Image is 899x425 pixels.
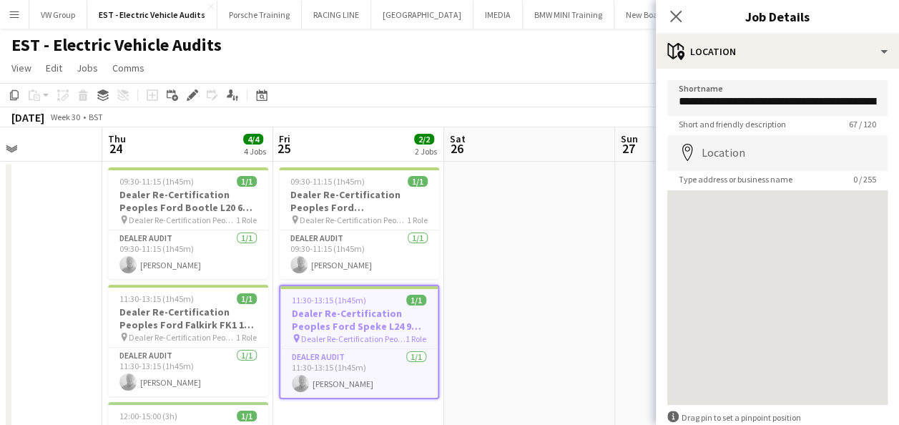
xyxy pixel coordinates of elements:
button: [GEOGRAPHIC_DATA] [371,1,473,29]
span: 1/1 [237,411,257,421]
div: Location [656,34,899,69]
a: Comms [107,59,150,77]
button: EST - Electric Vehicle Audits [87,1,217,29]
span: 09:30-11:15 (1h45m) [290,176,365,187]
button: Porsche Training [217,1,302,29]
button: BMW MINI Training [523,1,614,29]
h3: Dealer Re-Certification Peoples Ford Falkirk FK1 1SQ 240725 @ 1130 [108,306,268,331]
app-card-role: Dealer Audit1/109:30-11:15 (1h45m)[PERSON_NAME] [108,230,268,279]
span: 25 [277,140,290,157]
app-card-role: Dealer Audit1/111:30-13:15 (1h45m)[PERSON_NAME] [108,348,268,396]
span: Sun [621,132,638,145]
span: 1 Role [406,333,426,344]
span: 24 [106,140,126,157]
span: Dealer Re-Certification Peoples Ford Speke L24 9HQ 250725 @ 1130 [301,333,406,344]
button: VW Group [29,1,87,29]
app-card-role: Dealer Audit1/109:30-11:15 (1h45m)[PERSON_NAME] [279,230,439,279]
span: 1/1 [237,176,257,187]
span: 1 Role [407,215,428,225]
span: Edit [46,62,62,74]
span: 0 / 255 [842,174,888,185]
span: 11:30-13:15 (1h45m) [292,295,366,306]
a: Edit [40,59,68,77]
button: RACING LINE [302,1,371,29]
span: Dealer Re-Certification Peoples Ford Falkirk FK1 1SQ 240725 @ 1130 [129,332,236,343]
h3: Job Details [656,7,899,26]
span: 4/4 [243,134,263,145]
span: Comms [112,62,144,74]
app-job-card: 11:30-13:15 (1h45m)1/1Dealer Re-Certification Peoples Ford Falkirk FK1 1SQ 240725 @ 1130 Dealer R... [108,285,268,396]
span: 09:30-11:15 (1h45m) [119,176,194,187]
h3: Dealer Re-Certification Peoples Ford [PERSON_NAME] EH54 6PZ 250725 @ 0930 [279,188,439,214]
div: BST [89,112,103,122]
div: 4 Jobs [244,146,266,157]
span: Week 30 [47,112,83,122]
span: Type address or business name [667,174,804,185]
span: 1/1 [408,176,428,187]
span: Jobs [77,62,98,74]
h3: Dealer Re-Certification Peoples Ford Bootle L20 6PD 240725 @ 9.30 [108,188,268,214]
span: 1 Role [236,215,257,225]
h3: Dealer Re-Certification Peoples Ford Speke L24 9HQ 250725 @ 1130 [280,307,438,333]
span: 1 Role [236,332,257,343]
app-card-role: Dealer Audit1/111:30-13:15 (1h45m)[PERSON_NAME] [280,349,438,398]
span: 26 [448,140,466,157]
a: Jobs [71,59,104,77]
span: 11:30-13:15 (1h45m) [119,293,194,304]
app-job-card: 09:30-11:15 (1h45m)1/1Dealer Re-Certification Peoples Ford [PERSON_NAME] EH54 6PZ 250725 @ 0930 D... [279,167,439,279]
div: Drag pin to set a pinpoint position [667,411,888,424]
button: IMEDIA [473,1,523,29]
app-job-card: 11:30-13:15 (1h45m)1/1Dealer Re-Certification Peoples Ford Speke L24 9HQ 250725 @ 1130 Dealer Re-... [279,285,439,399]
div: 2 Jobs [415,146,437,157]
span: Fri [279,132,290,145]
a: View [6,59,37,77]
span: View [11,62,31,74]
app-job-card: 09:30-11:15 (1h45m)1/1Dealer Re-Certification Peoples Ford Bootle L20 6PD 240725 @ 9.30 Dealer Re... [108,167,268,279]
h1: EST - Electric Vehicle Audits [11,34,222,56]
span: Dealer Re-Certification Peoples Ford [PERSON_NAME] EH54 6PZ 250725 @ 0930 [300,215,407,225]
span: Sat [450,132,466,145]
span: 67 / 120 [837,119,888,130]
div: [DATE] [11,110,44,124]
span: Dealer Re-Certification Peoples Ford Bootle L20 6PD 240725 @ 9.30 [129,215,236,225]
span: 1/1 [406,295,426,306]
span: 27 [619,140,638,157]
span: Thu [108,132,126,145]
span: 2/2 [414,134,434,145]
span: Short and friendly description [667,119,797,130]
button: New Board [614,1,678,29]
span: 12:00-15:00 (3h) [119,411,177,421]
span: 1/1 [237,293,257,304]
